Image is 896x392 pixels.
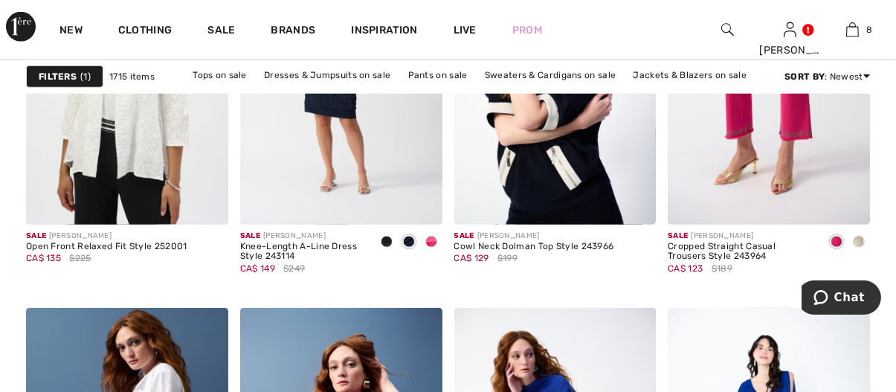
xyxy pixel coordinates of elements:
div: Cowl Neck Dolman Top Style 243966 [454,242,614,252]
div: [PERSON_NAME] [454,231,614,242]
span: 1 [80,70,91,83]
a: Brands [271,24,316,39]
span: $189 [712,262,732,275]
span: CA$ 129 [454,253,489,263]
a: Pants on sale [401,65,475,85]
a: Dresses & Jumpsuits on sale [257,65,398,85]
div: Geranium [825,231,848,255]
a: Outerwear on sale [460,85,555,104]
span: CA$ 123 [668,263,703,274]
div: : Newest [784,70,870,83]
img: 1ère Avenue [6,12,36,42]
img: My Bag [846,21,859,39]
span: 8 [866,23,872,36]
div: Geranium [420,231,442,255]
span: $249 [283,262,305,275]
div: [PERSON_NAME] [759,42,820,58]
span: CA$ 135 [26,253,61,263]
span: Sale [240,231,260,240]
a: Tops on sale [185,65,254,85]
span: Sale [454,231,474,240]
span: 1715 items [109,70,155,83]
strong: Filters [39,70,77,83]
div: [PERSON_NAME] [240,231,364,242]
span: Inspiration [351,24,417,39]
a: Sweaters & Cardigans on sale [477,65,623,85]
span: Sale [668,231,688,240]
a: Live [454,22,477,38]
a: Clothing [118,24,172,39]
a: Jackets & Blazers on sale [626,65,755,85]
span: $199 [497,251,518,265]
strong: Sort By [784,71,825,82]
a: Sign In [784,22,796,36]
a: 8 [822,21,883,39]
a: New [59,24,83,39]
a: Skirts on sale [384,85,457,104]
div: [PERSON_NAME] [26,231,187,242]
span: CA$ 149 [240,263,275,274]
a: Sale [207,24,235,39]
div: Cropped Straight Casual Trousers Style 243964 [668,242,813,263]
div: Open Front Relaxed Fit Style 252001 [26,242,187,252]
img: My Info [784,21,796,39]
a: Prom [512,22,542,38]
div: Moonstone [848,231,870,255]
span: $225 [69,251,91,265]
div: Black [376,231,398,255]
div: [PERSON_NAME] [668,231,813,242]
span: Sale [26,231,46,240]
iframe: Opens a widget where you can chat to one of our agents [802,280,881,318]
img: search the website [721,21,734,39]
div: Midnight Blue [398,231,420,255]
div: Knee-Length A-Line Dress Style 243114 [240,242,364,263]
